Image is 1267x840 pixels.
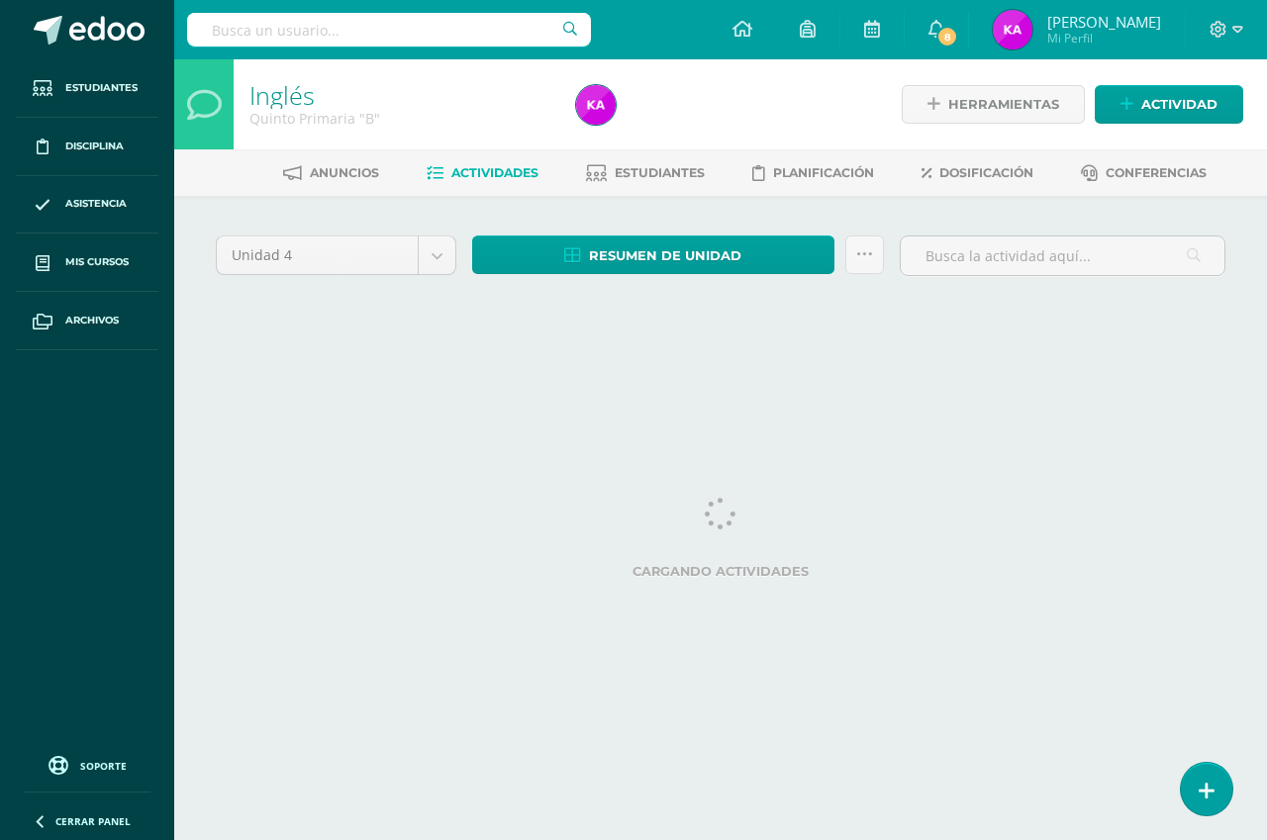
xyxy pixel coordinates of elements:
a: Inglés [249,78,315,112]
a: Archivos [16,292,158,350]
span: Actividad [1141,86,1218,123]
input: Busca la actividad aquí... [901,236,1224,275]
span: Dosificación [939,165,1033,180]
div: Quinto Primaria 'B' [249,109,552,128]
span: Mis cursos [65,254,129,270]
span: Estudiantes [615,165,705,180]
input: Busca un usuario... [187,13,591,47]
span: Asistencia [65,196,127,212]
a: Resumen de unidad [472,235,834,274]
span: Unidad 4 [232,236,403,274]
span: Actividades [451,165,538,180]
span: Disciplina [65,139,124,154]
span: Soporte [80,759,127,773]
span: Anuncios [310,165,379,180]
a: Planificación [752,157,874,189]
h1: Inglés [249,81,552,109]
a: Actividad [1095,85,1243,124]
a: Disciplina [16,118,158,176]
span: Mi Perfil [1047,30,1161,47]
span: Resumen de unidad [589,237,741,274]
span: Archivos [65,313,119,328]
span: Planificación [773,165,874,180]
a: Conferencias [1081,157,1207,189]
a: Asistencia [16,176,158,234]
span: 8 [936,26,958,47]
span: Conferencias [1106,165,1207,180]
span: Cerrar panel [55,814,131,828]
a: Unidad 4 [217,236,455,274]
span: [PERSON_NAME] [1047,12,1161,32]
span: Estudiantes [65,80,138,96]
img: 31c390eaf4682de010f6555167b6f8b5.png [993,10,1032,49]
a: Dosificación [922,157,1033,189]
a: Estudiantes [586,157,705,189]
a: Herramientas [902,85,1085,124]
a: Soporte [24,751,150,778]
a: Anuncios [283,157,379,189]
label: Cargando actividades [216,564,1225,579]
a: Estudiantes [16,59,158,118]
a: Actividades [427,157,538,189]
a: Mis cursos [16,233,158,292]
span: Herramientas [948,86,1059,123]
img: 31c390eaf4682de010f6555167b6f8b5.png [576,85,616,125]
